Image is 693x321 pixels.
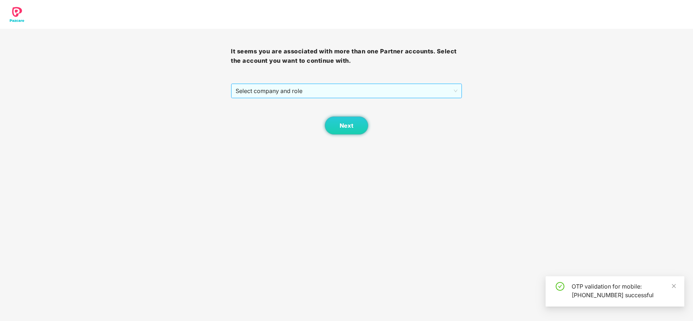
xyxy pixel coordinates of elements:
span: check-circle [556,282,564,291]
div: OTP validation for mobile: [PHONE_NUMBER] successful [572,282,676,299]
span: Next [340,122,353,129]
button: Next [325,116,368,135]
span: close [671,283,676,289]
h3: It seems you are associated with more than one Partner accounts. Select the account you want to c... [231,47,462,65]
span: Select company and role [236,84,457,98]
